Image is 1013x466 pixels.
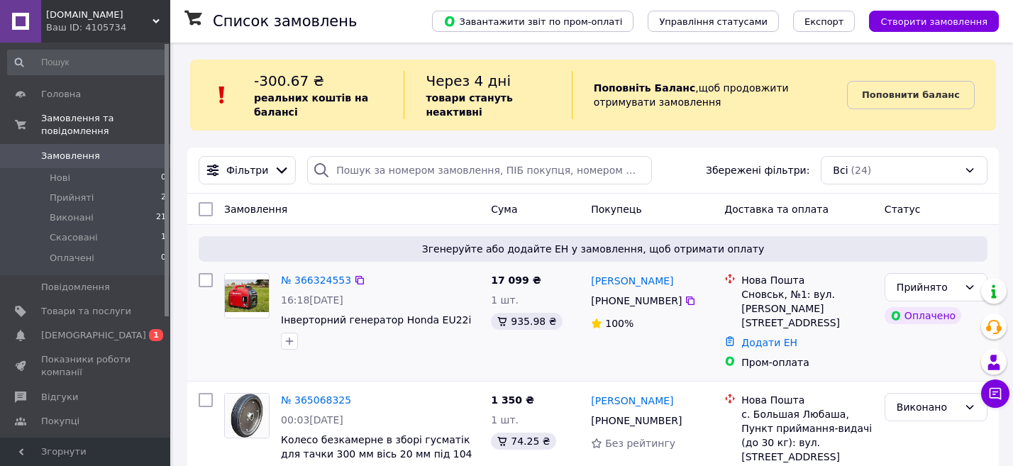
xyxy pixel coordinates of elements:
[591,274,673,288] a: [PERSON_NAME]
[880,16,987,27] span: Створити замовлення
[281,274,351,286] a: № 366324553
[149,329,163,341] span: 1
[50,231,98,244] span: Скасовані
[224,204,287,215] span: Замовлення
[981,379,1009,408] button: Чат з покупцем
[491,414,519,426] span: 1 шт.
[897,279,958,295] div: Прийнято
[897,399,958,415] div: Виконано
[41,150,100,162] span: Замовлення
[41,305,131,318] span: Товари та послуги
[307,156,651,184] input: Пошук за номером замовлення, ПІБ покупця, номером телефону, Email, номером накладної
[161,231,166,244] span: 1
[225,279,269,312] img: Фото товару
[741,393,873,407] div: Нова Пошта
[855,15,999,26] a: Створити замовлення
[254,72,324,89] span: -300.67 ₴
[161,252,166,265] span: 0
[885,307,961,324] div: Оплачено
[491,204,517,215] span: Cума
[226,163,268,177] span: Фільтри
[862,89,960,100] b: Поповнити баланс
[591,394,673,408] a: [PERSON_NAME]
[281,394,351,406] a: № 365068325
[204,242,982,256] span: Згенеруйте або додайте ЕН у замовлення, щоб отримати оплату
[224,393,270,438] a: Фото товару
[50,192,94,204] span: Прийняті
[833,163,848,177] span: Всі
[869,11,999,32] button: Створити замовлення
[224,273,270,318] a: Фото товару
[591,204,641,215] span: Покупець
[648,11,779,32] button: Управління статусами
[41,329,146,342] span: [DEMOGRAPHIC_DATA]
[161,172,166,184] span: 0
[426,72,511,89] span: Через 4 дні
[46,9,153,21] span: Trendi.shop
[491,294,519,306] span: 1 шт.
[50,172,70,184] span: Нові
[605,438,675,449] span: Без рейтингу
[443,15,622,28] span: Завантажити звіт по пром-оплаті
[213,13,357,30] h1: Список замовлень
[793,11,856,32] button: Експорт
[161,192,166,204] span: 2
[211,84,233,106] img: :exclamation:
[281,414,343,426] span: 00:03[DATE]
[46,21,170,34] div: Ваш ID: 4105734
[804,16,844,27] span: Експорт
[588,291,685,311] div: [PHONE_NUMBER]
[432,11,633,32] button: Завантажити звіт по пром-оплаті
[851,165,872,176] span: (24)
[741,407,873,464] div: с. Большая Любаша, Пункт приймання-видачі (до 30 кг): вул. [STREET_ADDRESS]
[491,433,555,450] div: 74.25 ₴
[741,337,797,348] a: Додати ЕН
[741,355,873,370] div: Пром-оплата
[225,394,269,438] img: Фото товару
[41,391,78,404] span: Відгуки
[885,204,921,215] span: Статус
[41,112,170,138] span: Замовлення та повідомлення
[659,16,768,27] span: Управління статусами
[281,314,471,326] a: Інверторний генератор Honda EU22i
[572,71,847,119] div: , щоб продовжити отримувати замовлення
[594,82,696,94] b: Поповніть Баланс
[41,88,81,101] span: Головна
[588,411,685,431] div: [PHONE_NUMBER]
[7,50,167,75] input: Пошук
[491,394,534,406] span: 1 350 ₴
[847,81,975,109] a: Поповнити баланс
[605,318,633,329] span: 100%
[724,204,829,215] span: Доставка та оплата
[741,273,873,287] div: Нова Пошта
[706,163,809,177] span: Збережені фільтри:
[254,92,368,118] b: реальних коштів на балансі
[50,211,94,224] span: Виконані
[426,92,512,118] b: товари стануть неактивні
[156,211,166,224] span: 21
[281,294,343,306] span: 16:18[DATE]
[41,415,79,428] span: Покупці
[50,252,94,265] span: Оплачені
[491,274,541,286] span: 17 099 ₴
[491,313,562,330] div: 935.98 ₴
[741,287,873,330] div: Сновськ, №1: вул. [PERSON_NAME][STREET_ADDRESS]
[41,281,110,294] span: Повідомлення
[41,353,131,379] span: Показники роботи компанії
